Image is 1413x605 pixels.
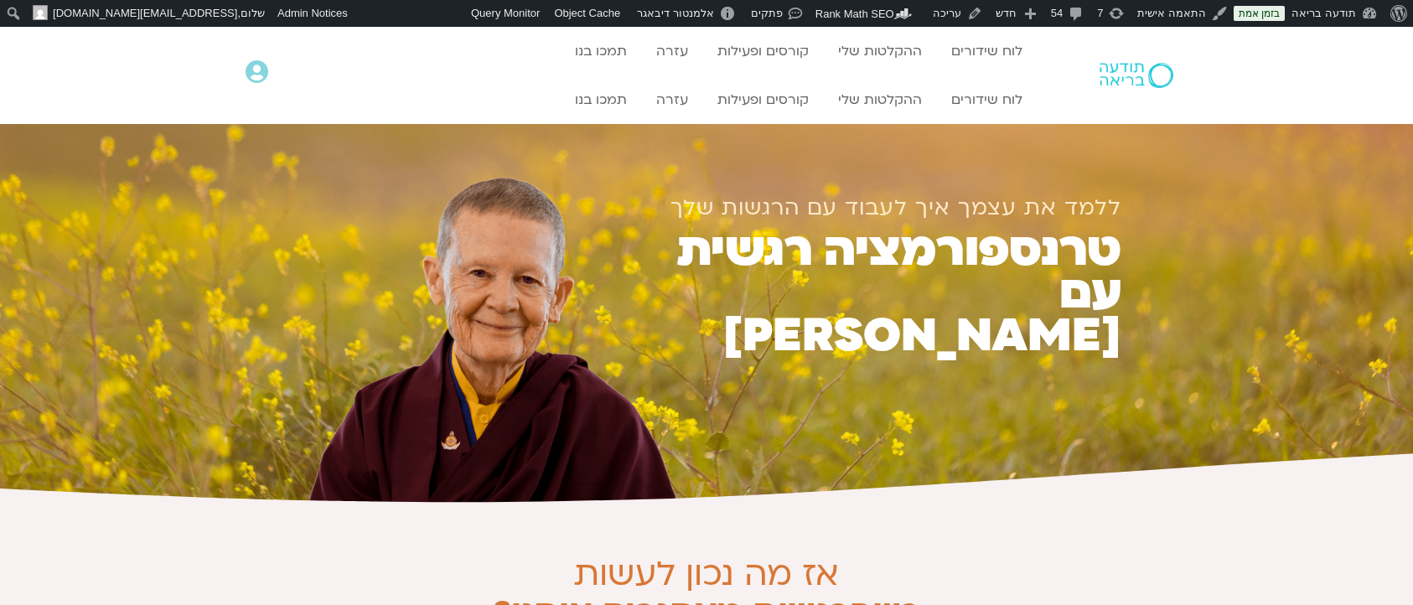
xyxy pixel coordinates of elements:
a: בזמן אמת [1234,6,1285,21]
img: תודעה בריאה [1100,63,1173,88]
a: עזרה [648,35,696,67]
span: Rank Math SEO [815,8,894,20]
a: לוח שידורים [943,84,1031,116]
span: [EMAIL_ADDRESS][DOMAIN_NAME] [53,7,237,19]
a: תמכו בנו [567,35,635,67]
a: ההקלטות שלי [830,84,930,116]
a: תמכו בנו [567,84,635,116]
a: קורסים ופעילות [709,35,817,67]
a: ההקלטות שלי [830,35,930,67]
h1: טרנספורמציה רגשית עם [PERSON_NAME] [653,229,1121,358]
a: לוח שידורים [943,35,1031,67]
a: קורסים ופעילות [709,84,817,116]
a: עזרה [648,84,696,116]
h1: ללמד את עצמך איך לעבוד עם הרגשות שלך [670,197,1121,219]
